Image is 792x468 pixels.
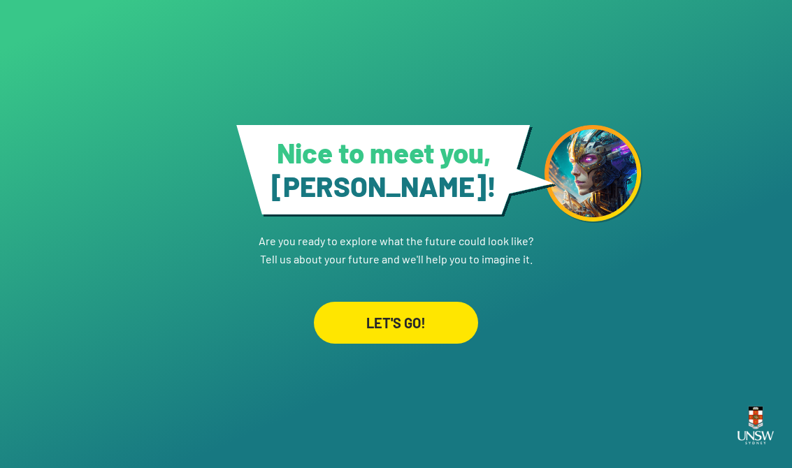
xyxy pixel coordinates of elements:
[271,169,496,203] span: [PERSON_NAME] !
[314,268,478,344] a: LET'S GO!
[314,302,478,344] div: LET'S GO!
[259,217,533,268] p: Are you ready to explore what the future could look like? Tell us about your future and we'll hel...
[732,398,779,453] img: UNSW
[255,136,513,203] h1: Nice to meet you,
[545,125,642,223] img: android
